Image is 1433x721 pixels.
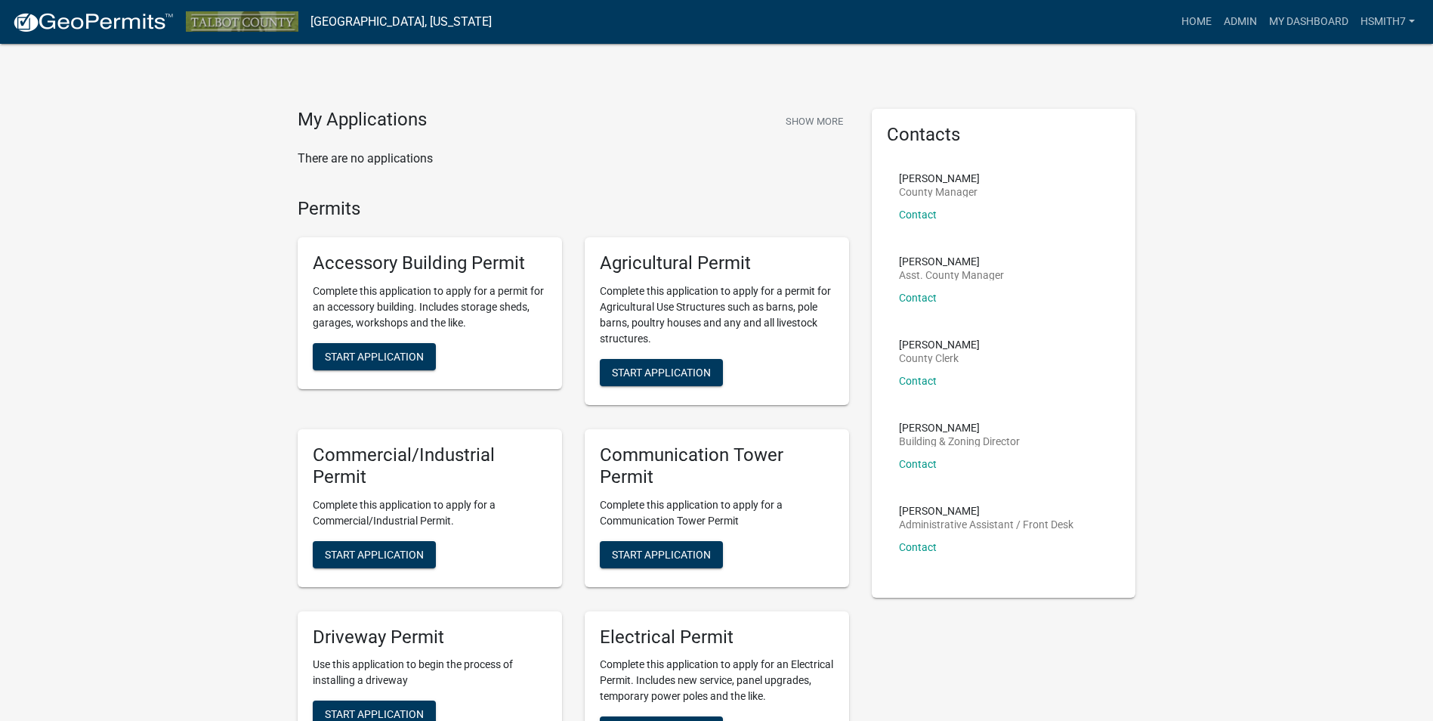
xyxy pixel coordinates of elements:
[600,444,834,488] h5: Communication Tower Permit
[600,359,723,386] button: Start Application
[899,422,1020,433] p: [PERSON_NAME]
[600,627,834,648] h5: Electrical Permit
[1175,8,1218,36] a: Home
[600,497,834,529] p: Complete this application to apply for a Communication Tower Permit
[899,353,980,364] p: County Clerk
[313,657,547,689] p: Use this application to begin the process of installing a driveway
[899,458,937,470] a: Contact
[298,198,849,220] h4: Permits
[600,541,723,568] button: Start Application
[310,9,492,35] a: [GEOGRAPHIC_DATA], [US_STATE]
[313,252,547,274] h5: Accessory Building Permit
[899,375,937,387] a: Contact
[298,109,427,132] h4: My Applications
[325,548,424,560] span: Start Application
[313,541,436,568] button: Start Application
[313,497,547,529] p: Complete this application to apply for a Commercial/Industrial Permit.
[600,283,834,347] p: Complete this application to apply for a permit for Agricultural Use Structures such as barns, po...
[298,150,849,168] p: There are no applications
[899,436,1020,447] p: Building & Zoning Director
[887,124,1121,146] h5: Contacts
[780,109,849,134] button: Show More
[186,11,298,32] img: Talbot County, Georgia
[899,292,937,304] a: Contact
[1263,8,1354,36] a: My Dashboard
[899,187,980,197] p: County Manager
[899,541,937,553] a: Contact
[899,209,937,221] a: Contact
[899,173,980,184] p: [PERSON_NAME]
[313,283,547,331] p: Complete this application to apply for a permit for an accessory building. Includes storage sheds...
[899,506,1073,516] p: [PERSON_NAME]
[600,252,834,274] h5: Agricultural Permit
[325,351,424,363] span: Start Application
[600,657,834,704] p: Complete this application to apply for an Electrical Permit. Includes new service, panel upgrades...
[1218,8,1263,36] a: Admin
[899,339,980,350] p: [PERSON_NAME]
[1354,8,1421,36] a: hsmith7
[899,270,1004,280] p: Asst. County Manager
[325,708,424,720] span: Start Application
[313,343,436,370] button: Start Application
[313,627,547,648] h5: Driveway Permit
[899,519,1073,530] p: Administrative Assistant / Front Desk
[899,256,1004,267] p: [PERSON_NAME]
[313,444,547,488] h5: Commercial/Industrial Permit
[612,548,711,560] span: Start Application
[612,367,711,379] span: Start Application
